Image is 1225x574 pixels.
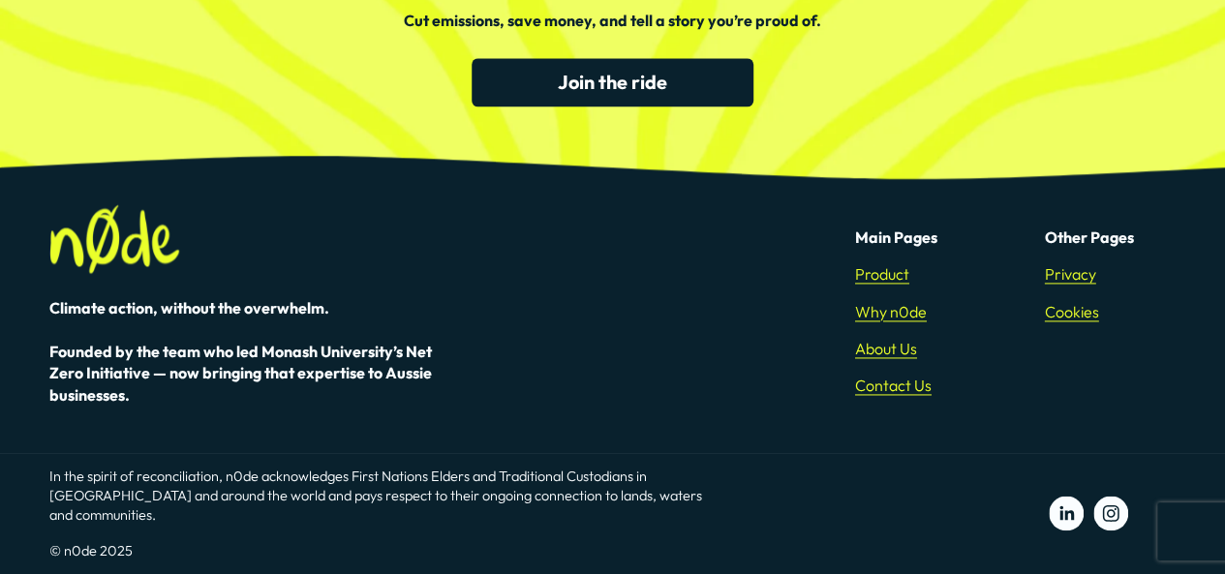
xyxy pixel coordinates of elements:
[855,227,937,247] strong: Main Pages
[855,301,927,322] a: Why n0de
[855,263,909,285] a: Product
[49,298,435,405] strong: Climate action, without the overwhelm. Founded by the team who led Monash University’s Net Zero I...
[1045,263,1096,285] a: Privacy
[404,11,821,30] strong: Cut emissions, save money, and tell a story you’re proud of.
[1093,496,1128,530] a: Instagram
[855,375,932,396] a: Contact Us
[855,338,917,359] a: About Us
[49,467,702,526] p: In the spirit of reconciliation, n0de acknowledges First Nations Elders and Traditional Custodian...
[472,58,753,106] a: Join the ride
[1049,496,1084,530] a: LinkedIn
[49,541,702,560] p: © n0de 2025
[1045,301,1099,322] a: Cookies
[1045,227,1134,247] strong: Other Pages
